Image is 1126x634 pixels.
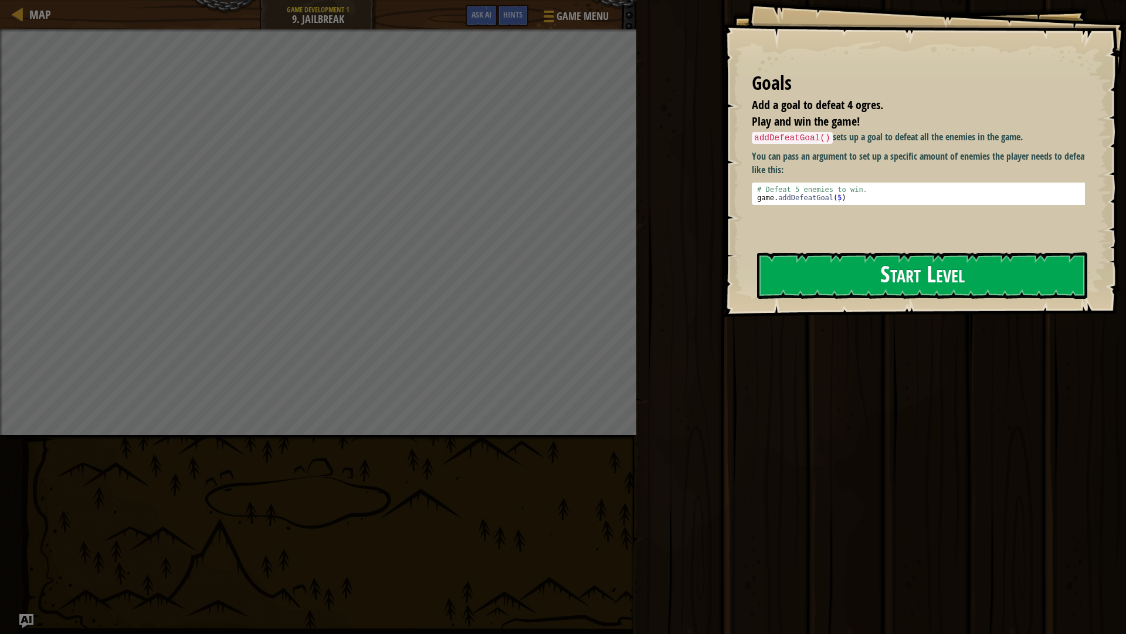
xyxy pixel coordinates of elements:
[472,9,491,20] span: Ask AI
[737,113,1082,130] li: Play and win the game!
[466,5,497,26] button: Ask AI
[29,6,51,22] span: Map
[23,6,51,22] a: Map
[534,5,616,32] button: Game Menu
[752,132,833,144] code: addDefeatGoal()
[752,150,1094,177] p: You can pass an argument to set up a specific amount of enemies the player needs to defeat, like ...
[557,9,609,24] span: Game Menu
[752,70,1085,97] div: Goals
[752,97,883,113] span: Add a goal to defeat 4 ogres.
[503,9,523,20] span: Hints
[752,113,860,129] span: Play and win the game!
[19,614,33,628] button: Ask AI
[752,130,1094,144] p: sets up a goal to defeat all the enemies in the game.
[757,252,1087,299] button: Start Level
[737,97,1082,114] li: Add a goal to defeat 4 ogres.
